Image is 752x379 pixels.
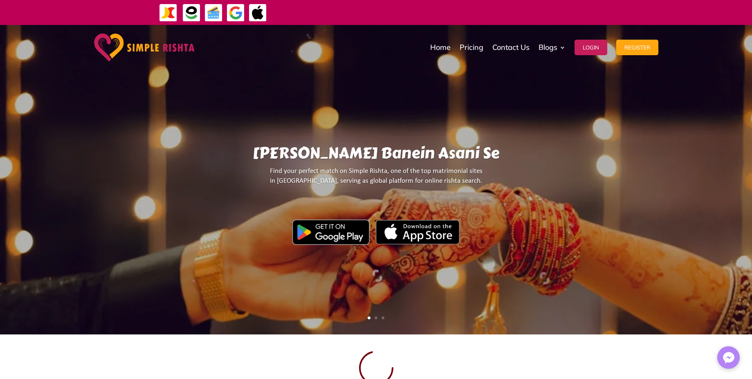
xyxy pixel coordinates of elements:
a: Contact Us [492,27,530,68]
img: ApplePay-icon [249,4,267,22]
a: Home [430,27,451,68]
a: Pricing [460,27,483,68]
img: Messenger [721,350,737,366]
img: Google Play [292,220,370,245]
img: Credit Cards [204,4,223,22]
button: Register [616,40,658,55]
h1: [PERSON_NAME] Banein Asani Se [98,144,654,166]
a: 1 [368,316,370,319]
button: Login [575,40,607,55]
a: Register [616,27,658,68]
a: Blogs [539,27,566,68]
img: EasyPaisa-icon [182,4,201,22]
img: JazzCash-icon [159,4,177,22]
p: Find your perfect match on Simple Rishta, one of the top matrimonial sites in [GEOGRAPHIC_DATA], ... [98,166,654,193]
img: GooglePay-icon [227,4,245,22]
a: Login [575,27,607,68]
a: 3 [382,316,384,319]
a: 2 [375,316,377,319]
